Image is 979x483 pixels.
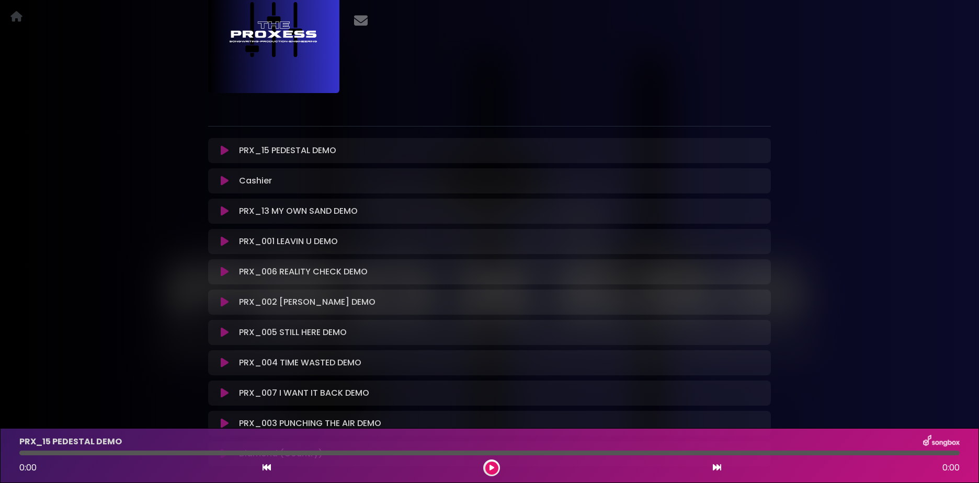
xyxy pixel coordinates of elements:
[942,462,960,474] span: 0:00
[239,296,375,308] p: PRX_002 [PERSON_NAME] DEMO
[19,435,122,448] p: PRX_15 PEDESTAL DEMO
[239,387,369,399] p: PRX_007 I WANT IT BACK DEMO
[239,417,381,430] p: PRX_003 PUNCHING THE AIR DEMO
[239,235,338,248] p: PRX_001 LEAVIN U DEMO
[239,326,347,339] p: PRX_005 STILL HERE DEMO
[239,144,336,157] p: PRX_15 PEDESTAL DEMO
[923,435,960,448] img: songbox-logo-white.png
[239,205,358,217] p: PRX_13 MY OWN SAND DEMO
[239,175,272,187] p: Cashier
[19,462,37,474] span: 0:00
[239,266,368,278] p: PRX_006 REALITY CHECK DEMO
[239,356,361,369] p: PRX_004 TIME WASTED DEMO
